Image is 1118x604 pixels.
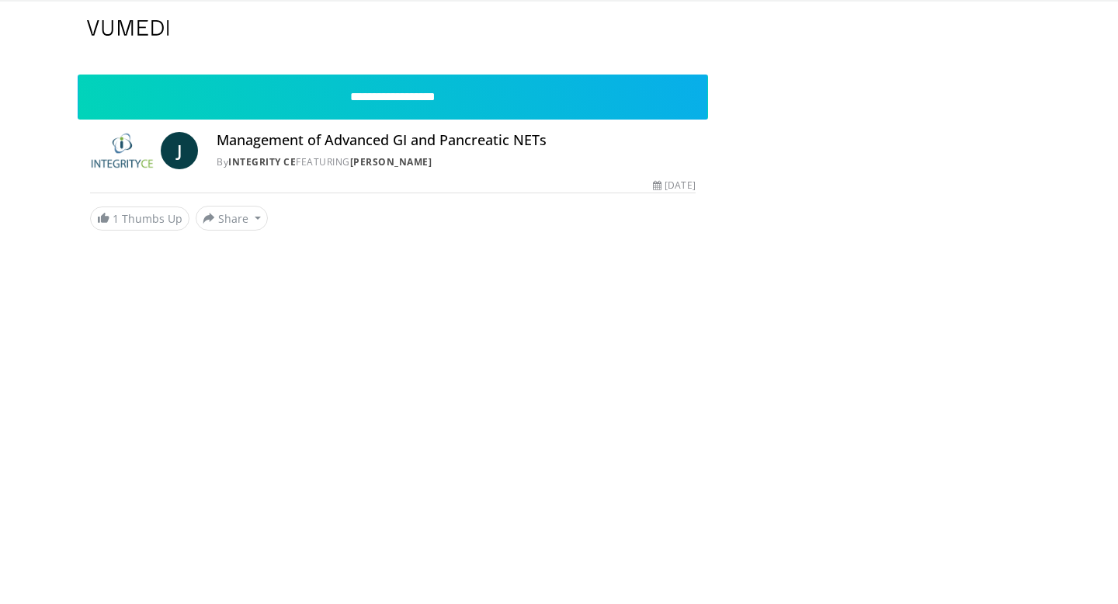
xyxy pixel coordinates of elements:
a: 1 Thumbs Up [90,207,189,231]
div: By FEATURING [217,155,695,169]
h4: Management of Advanced GI and Pancreatic NETs [217,132,695,149]
img: Integrity CE [90,132,155,169]
div: [DATE] [653,179,695,193]
a: [PERSON_NAME] [350,155,432,168]
img: VuMedi Logo [87,20,169,36]
a: Integrity CE [228,155,296,168]
span: 1 [113,211,119,226]
button: Share [196,206,268,231]
a: J [161,132,198,169]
